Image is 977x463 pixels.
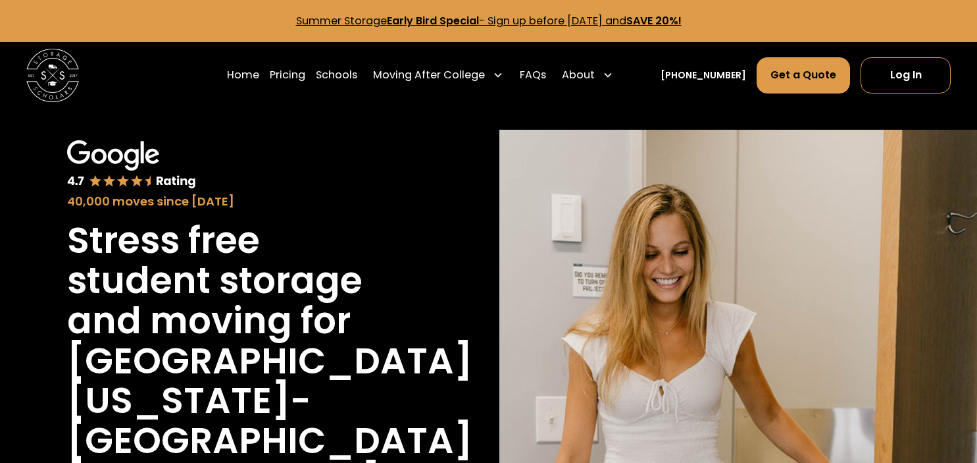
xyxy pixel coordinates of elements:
h1: Stress free student storage and moving for [67,221,411,340]
a: Home [227,57,259,94]
a: [PHONE_NUMBER] [661,68,746,82]
a: Schools [316,57,357,94]
div: Moving After College [368,57,509,94]
a: FAQs [520,57,546,94]
strong: SAVE 20%! [626,13,682,28]
a: Get a Quote [757,57,850,93]
a: Log In [861,57,951,93]
a: home [26,49,79,101]
a: Summer StorageEarly Bird Special- Sign up before [DATE] andSAVE 20%! [296,13,682,28]
img: Google 4.7 star rating [67,140,197,190]
div: About [557,57,618,94]
div: Moving After College [373,67,485,83]
strong: Early Bird Special [387,13,479,28]
a: Pricing [270,57,305,94]
img: Storage Scholars main logo [26,49,79,101]
div: 40,000 moves since [DATE] [67,192,411,210]
div: About [562,67,595,83]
